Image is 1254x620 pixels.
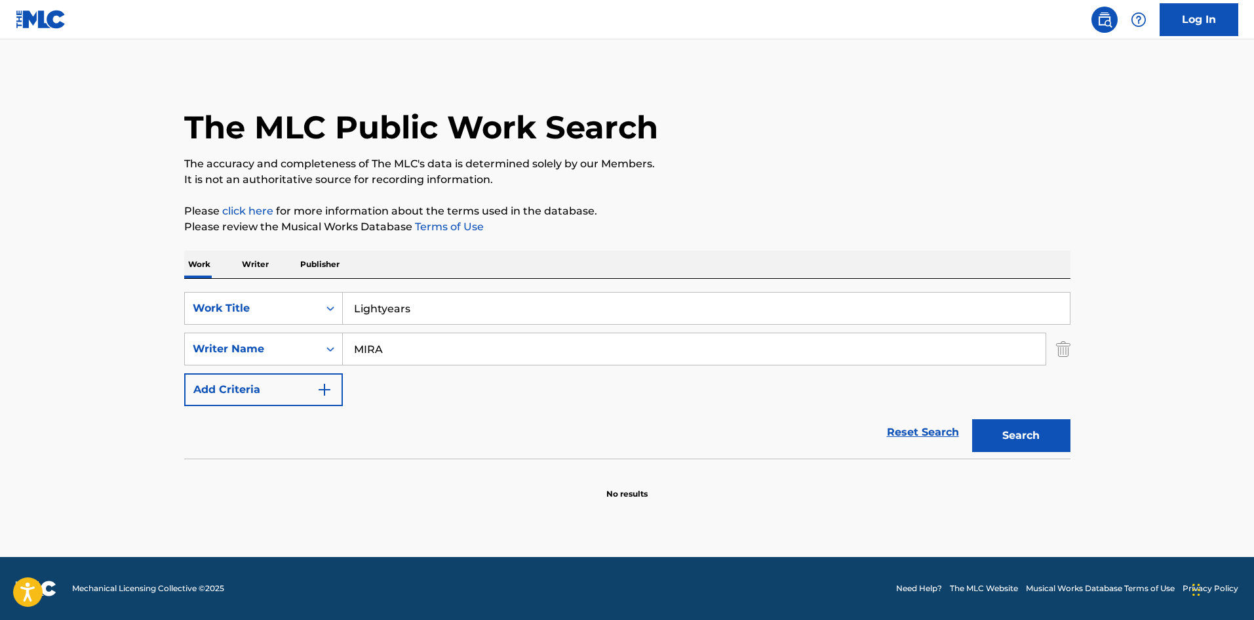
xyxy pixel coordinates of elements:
form: Search Form [184,292,1070,459]
p: No results [606,472,648,500]
div: Help [1126,7,1152,33]
div: Writer Name [193,341,311,357]
a: Reset Search [880,418,966,447]
img: Delete Criterion [1056,333,1070,365]
p: Please review the Musical Works Database [184,219,1070,235]
div: Work Title [193,300,311,316]
iframe: Chat Widget [1188,557,1254,620]
div: Drag [1192,570,1200,610]
p: Work [184,251,214,278]
a: Log In [1160,3,1238,36]
a: Need Help? [896,583,942,594]
img: MLC Logo [16,10,66,29]
p: Writer [238,251,273,278]
a: click here [222,205,273,217]
button: Add Criteria [184,373,343,406]
a: The MLC Website [950,583,1018,594]
img: 9d2ae6d4665cec9f34b9.svg [317,382,332,398]
p: Please for more information about the terms used in the database. [184,203,1070,219]
p: Publisher [296,251,343,278]
a: Privacy Policy [1183,583,1238,594]
img: logo [16,581,56,596]
p: The accuracy and completeness of The MLC's data is determined solely by our Members. [184,156,1070,172]
img: search [1097,12,1112,28]
a: Terms of Use [412,220,484,233]
h1: The MLC Public Work Search [184,108,658,147]
button: Search [972,419,1070,452]
span: Mechanical Licensing Collective © 2025 [72,583,224,594]
img: help [1131,12,1146,28]
a: Musical Works Database Terms of Use [1026,583,1175,594]
a: Public Search [1091,7,1118,33]
p: It is not an authoritative source for recording information. [184,172,1070,188]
